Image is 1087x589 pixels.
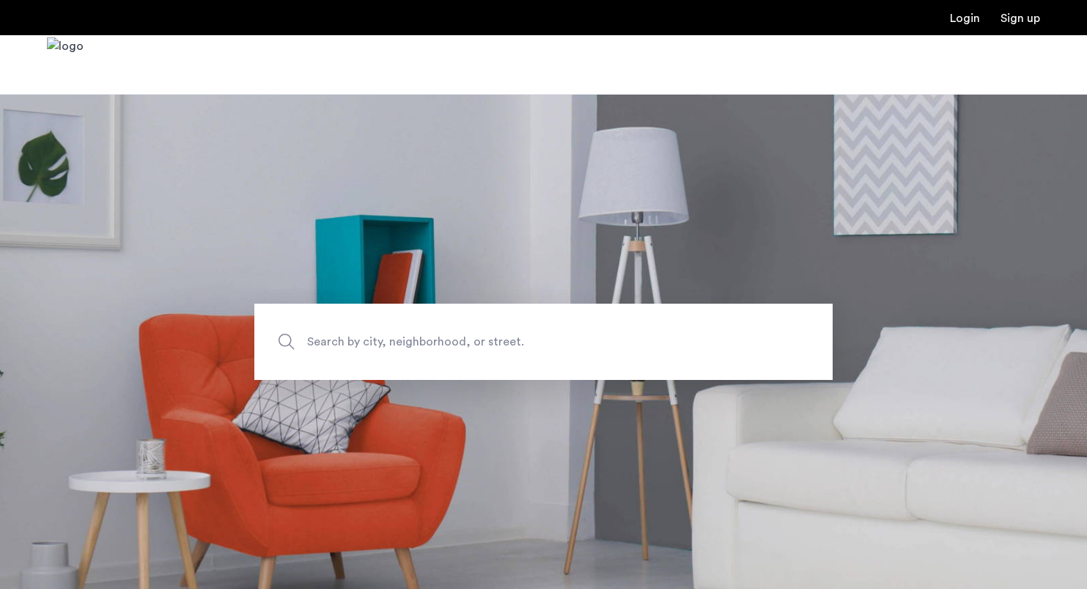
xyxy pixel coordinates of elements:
a: Cazamio Logo [47,37,84,92]
span: Search by city, neighborhood, or street. [307,332,712,351]
a: Login [950,12,980,24]
input: Apartment Search [254,304,833,380]
a: Registration [1001,12,1040,24]
img: logo [47,37,84,92]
